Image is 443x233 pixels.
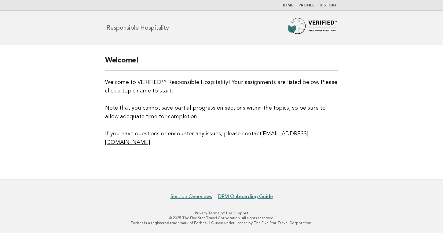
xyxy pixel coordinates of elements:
[106,25,169,31] h1: Responsible Hospitality
[35,216,408,220] p: © 2025 The Five Star Travel Corporation. All rights reserved.
[35,211,408,216] p: · ·
[320,4,337,7] a: History
[288,18,337,38] img: Forbes Travel Guide
[208,211,232,215] a: Terms of Use
[298,4,315,7] a: Profile
[195,211,207,215] a: Privacy
[233,211,248,215] a: Support
[105,78,338,147] p: Welcome to VERIFIED™ Responsible Hospitality! Your assignments are listed below. Please click a t...
[35,220,408,225] p: Forbes is a registered trademark of Forbes LLC used under license by The Five Star Travel Corpora...
[281,4,294,7] a: Home
[170,194,212,200] a: Section Overviews
[218,194,273,200] a: DRM Onboarding Guide
[105,56,338,71] h2: Welcome!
